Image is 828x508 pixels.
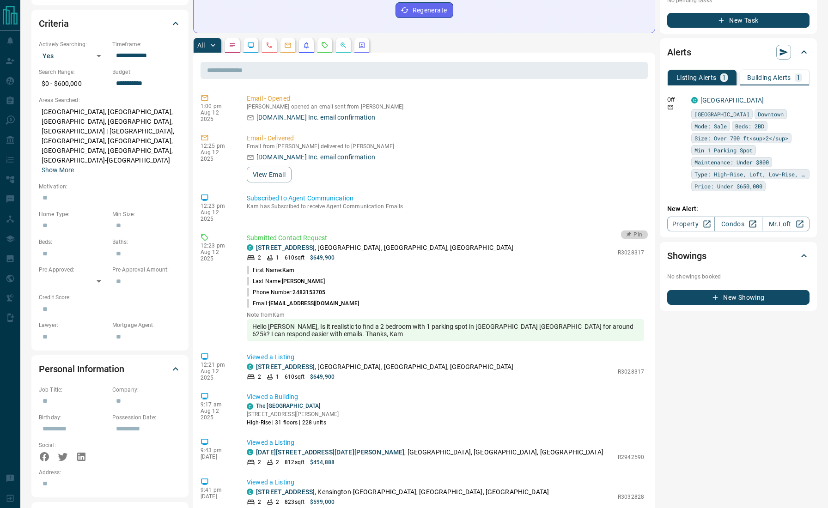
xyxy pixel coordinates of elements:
[247,403,253,410] div: condos.ca
[758,109,784,119] span: Downtown
[201,368,233,381] p: Aug 12 2025
[256,448,603,457] p: , [GEOGRAPHIC_DATA], [GEOGRAPHIC_DATA], [GEOGRAPHIC_DATA]
[256,403,320,409] a: The [GEOGRAPHIC_DATA]
[667,41,810,63] div: Alerts
[247,266,294,274] p: First Name:
[247,319,644,341] div: Hello [PERSON_NAME], Is it realistic to find a 2 bedroom with 1 parking spot in [GEOGRAPHIC_DATA]...
[39,96,181,104] p: Areas Searched:
[258,458,261,466] p: 2
[112,386,181,394] p: Company:
[269,300,359,307] span: [EMAIL_ADDRESS][DOMAIN_NAME]
[247,42,255,49] svg: Lead Browsing Activity
[201,401,233,408] p: 9:17 am
[247,143,644,150] p: Email from [PERSON_NAME] delivered to [PERSON_NAME]
[201,487,233,493] p: 9:41 pm
[39,104,181,178] p: [GEOGRAPHIC_DATA], [GEOGRAPHIC_DATA], [GEOGRAPHIC_DATA], [GEOGRAPHIC_DATA], [GEOGRAPHIC_DATA] | [...
[256,152,375,162] p: [DOMAIN_NAME] Inc. email confirmation
[310,254,335,262] p: $649,900
[201,447,233,454] p: 9:43 pm
[247,299,359,308] p: Email:
[39,68,108,76] p: Search Range:
[201,249,233,262] p: Aug 12 2025
[247,352,644,362] p: Viewed a Listing
[258,254,261,262] p: 2
[667,13,810,28] button: New Task
[310,373,335,381] p: $649,900
[667,245,810,267] div: Showings
[201,143,233,149] p: 12:25 pm
[247,449,253,455] div: condos.ca
[618,453,644,461] p: R2942590
[285,458,304,466] p: 812 sqft
[112,210,181,218] p: Min Size:
[39,362,124,376] h2: Personal Information
[310,498,335,506] p: $599,000
[667,96,686,104] p: Off
[247,418,339,427] p: High-Rise | 31 floors | 228 units
[39,266,108,274] p: Pre-Approved:
[310,458,335,466] p: $494,888
[694,157,769,167] span: Maintenance: Under $800
[39,441,108,449] p: Social:
[247,288,326,296] p: Phone Number:
[39,16,69,31] h2: Criteria
[201,103,233,109] p: 1:00 pm
[247,277,325,285] p: Last Name:
[694,121,727,131] span: Mode: Sale
[256,244,315,251] a: [STREET_ADDRESS]
[256,488,315,496] a: [STREET_ADDRESS]
[694,181,762,191] span: Price: Under $650,000
[276,254,279,262] p: 1
[247,94,644,103] p: Email - Opened
[197,42,205,48] p: All
[667,248,706,263] h2: Showings
[39,321,108,329] p: Lawyer:
[621,230,648,239] button: Pin
[256,113,375,122] p: [DOMAIN_NAME] Inc. email confirmation
[292,289,325,296] span: 2483153705
[396,2,453,18] button: Regenerate
[667,104,674,110] svg: Email
[667,204,810,214] p: New Alert:
[39,293,181,302] p: Credit Score:
[285,498,304,506] p: 823 sqft
[285,373,304,381] p: 610 sqft
[747,74,791,81] p: Building Alerts
[247,489,253,495] div: condos.ca
[256,363,315,370] a: [STREET_ADDRESS]
[201,454,233,460] p: [DATE]
[39,12,181,35] div: Criteria
[722,74,726,81] p: 1
[39,182,181,191] p: Motivation:
[39,76,108,91] p: $0 - $600,000
[285,254,304,262] p: 610 sqft
[39,468,181,477] p: Address:
[247,233,644,243] p: Submitted Contact Request
[321,42,329,49] svg: Requests
[247,167,292,182] button: View Email
[112,413,181,422] p: Possession Date:
[112,266,181,274] p: Pre-Approval Amount:
[618,368,644,376] p: R3028317
[247,392,644,402] p: Viewed a Building
[258,498,261,506] p: 2
[276,498,279,506] p: 2
[201,109,233,122] p: Aug 12 2025
[39,48,108,63] div: Yes
[256,448,404,456] a: [DATE][STREET_ADDRESS][DATE][PERSON_NAME]
[201,408,233,421] p: Aug 12 2025
[258,373,261,381] p: 2
[201,209,233,222] p: Aug 12 2025
[694,133,788,143] span: Size: Over 700 ft<sup>2</sup>
[247,438,644,448] p: Viewed a Listing
[676,74,717,81] p: Listing Alerts
[201,242,233,249] p: 12:23 pm
[39,238,108,246] p: Beds:
[340,42,347,49] svg: Opportunities
[256,243,514,253] p: , [GEOGRAPHIC_DATA], [GEOGRAPHIC_DATA], [GEOGRAPHIC_DATA]
[39,413,108,422] p: Birthday:
[247,410,339,418] p: [STREET_ADDRESS][PERSON_NAME]
[201,493,233,500] p: [DATE]
[201,149,233,162] p: Aug 12 2025
[691,97,698,103] div: condos.ca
